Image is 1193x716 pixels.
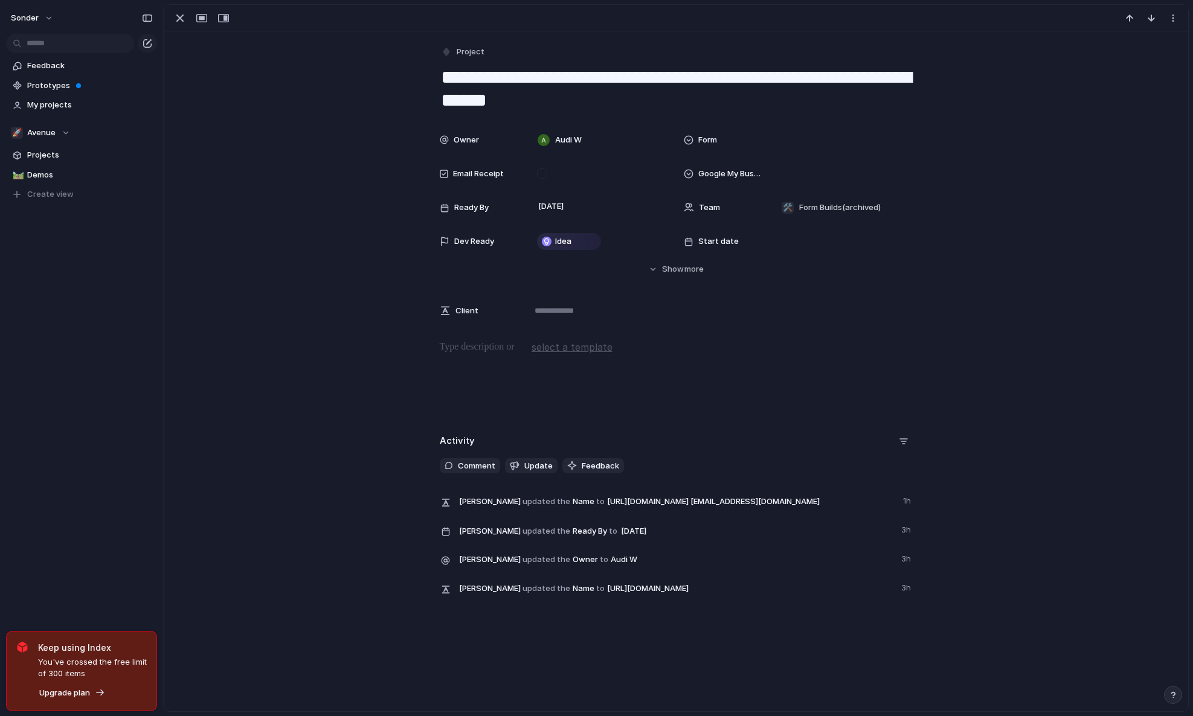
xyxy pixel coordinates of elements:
span: updated the [523,554,570,566]
button: Project [439,43,488,61]
span: to [609,525,617,537]
a: Prototypes [6,77,157,95]
span: more [684,263,704,275]
span: 1h [903,493,913,507]
span: Name [URL][DOMAIN_NAME] [459,580,894,596]
button: select a template [530,338,614,356]
button: Showmore [440,258,913,280]
button: 🛤️ [11,169,23,181]
span: Dev Ready [454,235,494,248]
span: updated the [523,496,570,508]
span: to [596,583,605,595]
span: 3h [901,580,913,594]
div: 🛠️ [782,202,794,214]
span: to [596,496,605,508]
span: select a template [532,340,613,354]
span: Upgrade plan [39,687,90,699]
span: Owner [459,551,894,567]
button: Feedback [562,458,624,474]
a: Projects [6,146,157,164]
span: Keep using Index [38,641,147,654]
h2: Activity [440,434,475,448]
button: 🚀Avenue [6,124,157,142]
span: sonder [11,12,39,24]
span: Start date [698,235,739,248]
span: You've crossed the free limit of 300 items [38,656,147,680]
span: [DATE] [535,199,567,214]
a: My projects [6,96,157,114]
span: [PERSON_NAME] [459,496,521,508]
span: updated the [523,583,570,595]
span: Show [662,263,684,275]
span: to [600,554,608,566]
span: Audi W [611,554,637,566]
span: [PERSON_NAME] [459,525,521,537]
span: Google My Business [698,168,761,180]
span: Team [699,202,720,214]
span: Prototypes [27,80,153,92]
button: Upgrade plan [36,685,109,702]
div: 🛤️ [13,168,21,182]
span: Feedback [582,460,619,472]
span: Avenue [27,127,56,139]
span: Owner [454,134,479,146]
span: Create view [27,188,74,200]
span: Comment [458,460,495,472]
span: [PERSON_NAME] [459,583,521,595]
span: Feedback [27,60,153,72]
span: My projects [27,99,153,111]
span: Name [URL][DOMAIN_NAME] [EMAIL_ADDRESS][DOMAIN_NAME] [459,493,896,510]
span: Form Builds (archived) [799,202,881,212]
span: Audi W [555,134,582,146]
span: Project [457,46,484,58]
span: updated the [523,525,570,537]
span: [DATE] [618,524,650,539]
span: Projects [27,149,153,161]
div: 🚀 [11,127,23,139]
a: 🛤️Demos [6,166,157,184]
button: Update [505,458,558,474]
span: 3h [901,522,913,536]
span: 3h [901,551,913,565]
span: Demos [27,169,153,181]
button: Create view [6,185,157,203]
span: Ready By [459,522,894,540]
span: Idea [555,235,571,248]
span: [PERSON_NAME] [459,554,521,566]
span: Update [524,460,553,472]
button: Comment [440,458,500,474]
span: Ready By [454,202,489,214]
a: Feedback [6,57,157,75]
button: sonder [5,8,60,28]
span: Form [698,134,717,146]
span: Client [455,305,478,317]
span: Email Receipt [453,168,504,180]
